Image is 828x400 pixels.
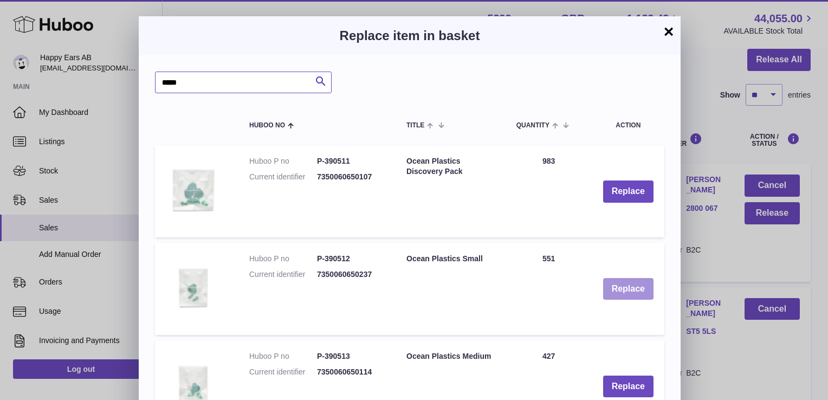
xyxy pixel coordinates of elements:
[317,254,385,264] dd: P-390512
[396,145,506,237] td: Ocean Plastics Discovery Pack
[155,27,664,44] h3: Replace item in basket
[249,269,317,280] dt: Current identifier
[249,122,285,129] span: Huboo no
[603,180,654,203] button: Replace
[166,254,220,321] img: Ocean Plastics Small
[249,367,317,377] dt: Current identifier
[516,122,549,129] span: Quantity
[506,243,592,335] td: 551
[317,367,385,377] dd: 7350060650114
[662,25,675,38] button: ×
[317,172,385,182] dd: 7350060650107
[406,122,424,129] span: Title
[506,145,592,237] td: 983
[603,278,654,300] button: Replace
[603,376,654,398] button: Replace
[317,351,385,362] dd: P-390513
[396,243,506,335] td: Ocean Plastics Small
[249,172,317,182] dt: Current identifier
[166,156,220,224] img: Ocean Plastics Discovery Pack
[317,156,385,166] dd: P-390511
[592,109,664,140] th: Action
[249,351,317,362] dt: Huboo P no
[249,254,317,264] dt: Huboo P no
[317,269,385,280] dd: 7350060650237
[249,156,317,166] dt: Huboo P no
